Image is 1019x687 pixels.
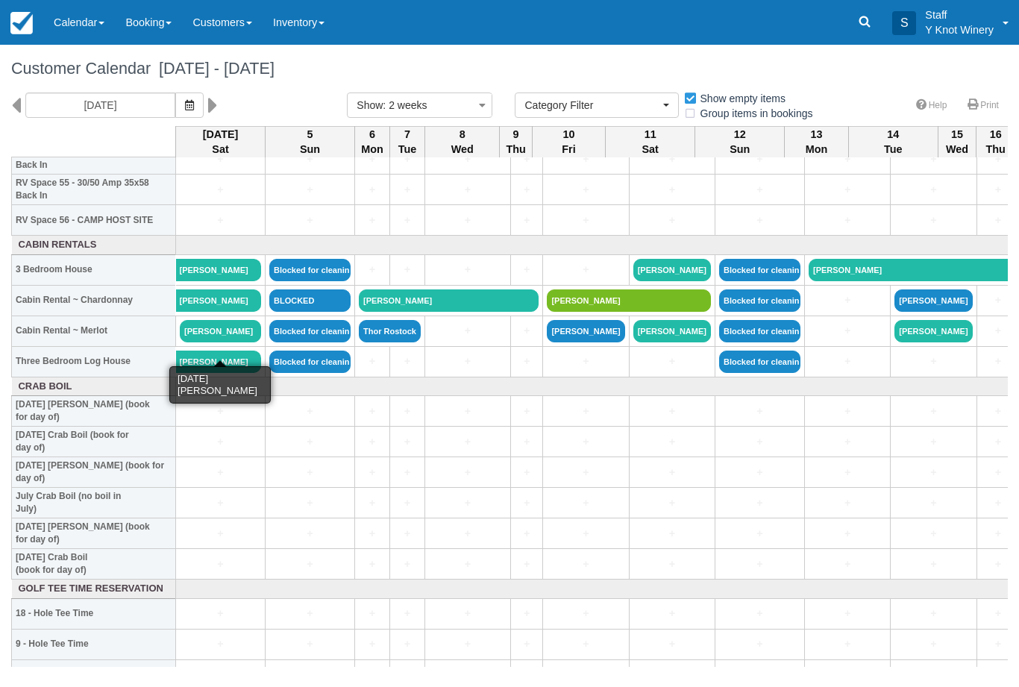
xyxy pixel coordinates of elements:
a: + [515,526,539,542]
a: + [894,182,972,198]
a: Golf Tee Time Reservation [16,582,172,596]
a: Crab Boil [16,380,172,394]
a: + [719,526,800,542]
a: + [429,434,507,450]
a: [PERSON_NAME] [176,259,262,281]
th: 12 Sun [695,126,785,157]
a: + [359,606,386,621]
a: [PERSON_NAME] [176,351,262,373]
a: + [981,526,1016,542]
a: + [981,465,1016,480]
label: Group items in bookings [683,102,823,125]
a: + [515,556,539,572]
a: + [809,526,886,542]
a: + [180,526,261,542]
a: + [515,434,539,450]
a: + [515,262,539,277]
a: + [809,354,886,369]
a: + [429,323,507,339]
a: + [394,404,421,419]
a: + [809,495,886,511]
a: + [269,556,351,572]
a: + [394,526,421,542]
a: [PERSON_NAME] [359,289,539,312]
th: [DATE] [PERSON_NAME] (book for day of) [12,396,176,427]
a: + [515,636,539,652]
div: S [892,11,916,35]
a: + [809,556,886,572]
a: + [981,636,1016,652]
a: + [547,434,624,450]
a: + [894,213,972,228]
a: + [359,151,386,167]
a: + [394,213,421,228]
a: + [180,556,261,572]
a: + [633,526,711,542]
a: + [429,495,507,511]
th: 3 Bedroom House [12,254,176,285]
a: + [515,606,539,621]
a: + [180,213,261,228]
th: 13 Mon [785,126,849,157]
a: Blocked for cleaning [269,351,351,373]
a: + [180,151,261,167]
a: + [894,404,972,419]
a: Cabin Rentals [16,238,172,252]
a: Print [959,95,1008,116]
a: + [894,526,972,542]
a: + [515,404,539,419]
a: + [894,465,972,480]
th: 9 Thu [500,126,532,157]
a: + [719,213,800,228]
a: + [809,323,886,339]
a: + [394,434,421,450]
a: + [359,526,386,542]
th: Cabin Rental ~ Merlot [12,316,176,346]
a: + [394,606,421,621]
th: 6 Mon [355,126,390,157]
span: [DATE] - [DATE] [151,59,275,78]
a: + [359,465,386,480]
a: + [269,404,351,419]
a: + [547,404,624,419]
a: + [180,182,261,198]
span: Group items in bookings [683,107,825,118]
a: + [981,182,1016,198]
a: + [547,465,624,480]
a: + [429,556,507,572]
a: + [981,434,1016,450]
a: BLOCKED [269,289,351,312]
a: [PERSON_NAME] [809,259,1015,281]
a: + [359,556,386,572]
a: + [809,606,886,621]
a: + [359,404,386,419]
th: 14 Tue [848,126,938,157]
th: [DATE] [PERSON_NAME] (book for day of) [12,457,176,488]
a: + [429,354,507,369]
a: + [633,606,711,621]
a: + [719,556,800,572]
a: + [894,151,972,167]
th: [DATE] Sat [176,126,266,157]
th: [DATE] Crab Boil (book for day of) [12,427,176,457]
a: + [809,434,886,450]
a: + [269,636,351,652]
a: + [180,465,261,480]
a: + [269,151,351,167]
a: + [429,213,507,228]
a: + [719,151,800,167]
a: + [633,151,711,167]
a: + [547,182,624,198]
a: Thor Rostock [359,320,421,342]
th: 7 Tue [390,126,425,157]
a: + [719,434,800,450]
a: + [719,606,800,621]
a: + [633,434,711,450]
a: Blocked for cleaning [719,259,800,281]
a: + [894,434,972,450]
button: Category Filter [515,92,679,118]
a: + [269,606,351,621]
a: [PERSON_NAME] [894,320,972,342]
a: + [515,495,539,511]
th: Three Bedroom Log House [12,346,176,377]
